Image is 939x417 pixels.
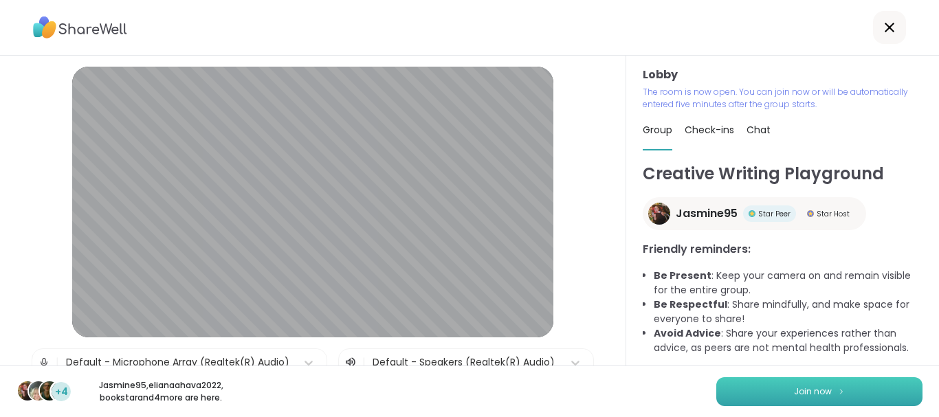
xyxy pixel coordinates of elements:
[654,326,721,340] b: Avoid Advice
[84,379,238,404] p: Jasmine95 , elianaahava2022 , bookstar and 4 more are here.
[55,385,68,399] span: +4
[654,269,711,282] b: Be Present
[807,210,814,217] img: Star Host
[38,349,50,376] img: Microphone
[758,209,791,219] span: Star Peer
[685,123,734,137] span: Check-ins
[56,349,59,376] span: |
[643,67,923,83] h3: Lobby
[643,86,923,111] p: The room is now open. You can join now or will be automatically entered five minutes after the gr...
[643,123,672,137] span: Group
[40,381,59,401] img: bookstar
[362,354,366,371] span: |
[654,297,923,326] li: : Share mindfully, and make space for everyone to share!
[643,197,866,230] a: Jasmine95Jasmine95Star PeerStar PeerStar HostStar Host
[643,241,923,258] h3: Friendly reminders:
[794,385,832,398] span: Join now
[654,269,923,297] li: : Keep your camera on and remain visible for the entire group.
[66,355,289,370] div: Default - Microphone Array (Realtek(R) Audio)
[747,123,771,137] span: Chat
[33,12,127,43] img: ShareWell Logo
[648,203,670,225] img: Jasmine95
[817,209,850,219] span: Star Host
[837,387,846,395] img: ShareWell Logomark
[654,297,727,311] b: Be Respectful
[643,161,923,186] h1: Creative Writing Playground
[716,377,923,406] button: Join now
[18,381,37,401] img: Jasmine95
[654,326,923,355] li: : Share your experiences rather than advice, as peers are not mental health professionals.
[749,210,755,217] img: Star Peer
[676,205,738,222] span: Jasmine95
[29,381,48,401] img: elianaahava2022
